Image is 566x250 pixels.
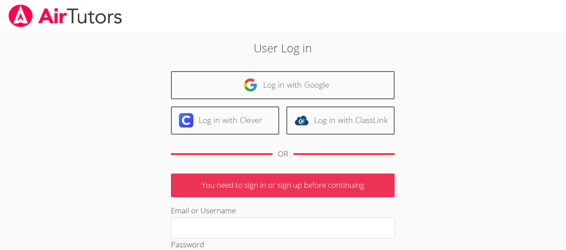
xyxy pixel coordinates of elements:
[294,113,309,127] img: classlink-logo-d6bb404cc1216ec64c9a2012d9dc4662098be43eaf13dc465df04b49fa7ab582.svg
[179,113,193,127] img: clever-logo-6eab21bc6e7a338710f1a6ff85c0baf02591cd810cc4098c63d3a4b26e2feb20.svg
[171,71,395,99] a: Log in with Google
[286,106,395,135] a: Log in with ClassLink
[243,78,258,92] img: google-logo-50288ca7cdecda66e5e0955fdab243c47b7ad437acaf1139b6f446037453330a.svg
[171,174,395,197] p: You need to sign in or sign up before continuing
[171,106,279,135] a: Log in with Clever
[171,239,204,250] label: Password
[130,39,436,56] h2: User Log in
[8,4,123,27] img: airtutors_banner-c4298cdbf04f3fff15de1276eac7730deb9818008684d7c2e4769d2f7ddbe033.png
[171,205,236,216] label: Email or Username
[278,148,288,161] div: OR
